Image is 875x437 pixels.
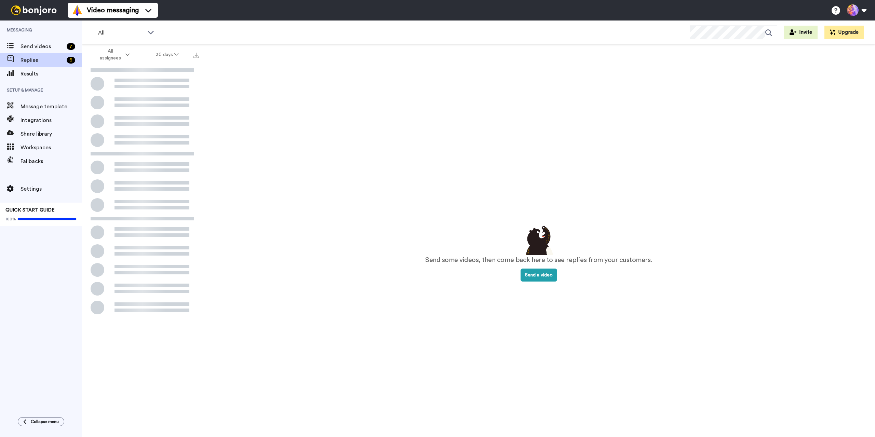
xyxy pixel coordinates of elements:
[522,224,556,255] img: results-emptystates.png
[191,50,201,60] button: Export all results that match these filters now.
[193,53,199,58] img: export.svg
[21,103,82,111] span: Message template
[87,5,139,15] span: Video messaging
[83,45,143,64] button: All assignees
[98,29,144,37] span: All
[72,5,83,16] img: vm-color.svg
[31,419,59,424] span: Collapse menu
[18,417,64,426] button: Collapse menu
[784,26,818,39] button: Invite
[67,57,75,64] div: 6
[21,42,64,51] span: Send videos
[21,144,82,152] span: Workspaces
[5,216,16,222] span: 100%
[425,255,652,265] p: Send some videos, then come back here to see replies from your customers.
[96,48,124,62] span: All assignees
[143,49,192,61] button: 30 days
[21,157,82,165] span: Fallbacks
[21,56,64,64] span: Replies
[21,70,82,78] span: Results
[8,5,59,15] img: bj-logo-header-white.svg
[21,116,82,124] span: Integrations
[5,208,55,213] span: QUICK START GUIDE
[824,26,864,39] button: Upgrade
[521,273,557,277] a: Send a video
[21,130,82,138] span: Share library
[67,43,75,50] div: 7
[21,185,82,193] span: Settings
[521,269,557,282] button: Send a video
